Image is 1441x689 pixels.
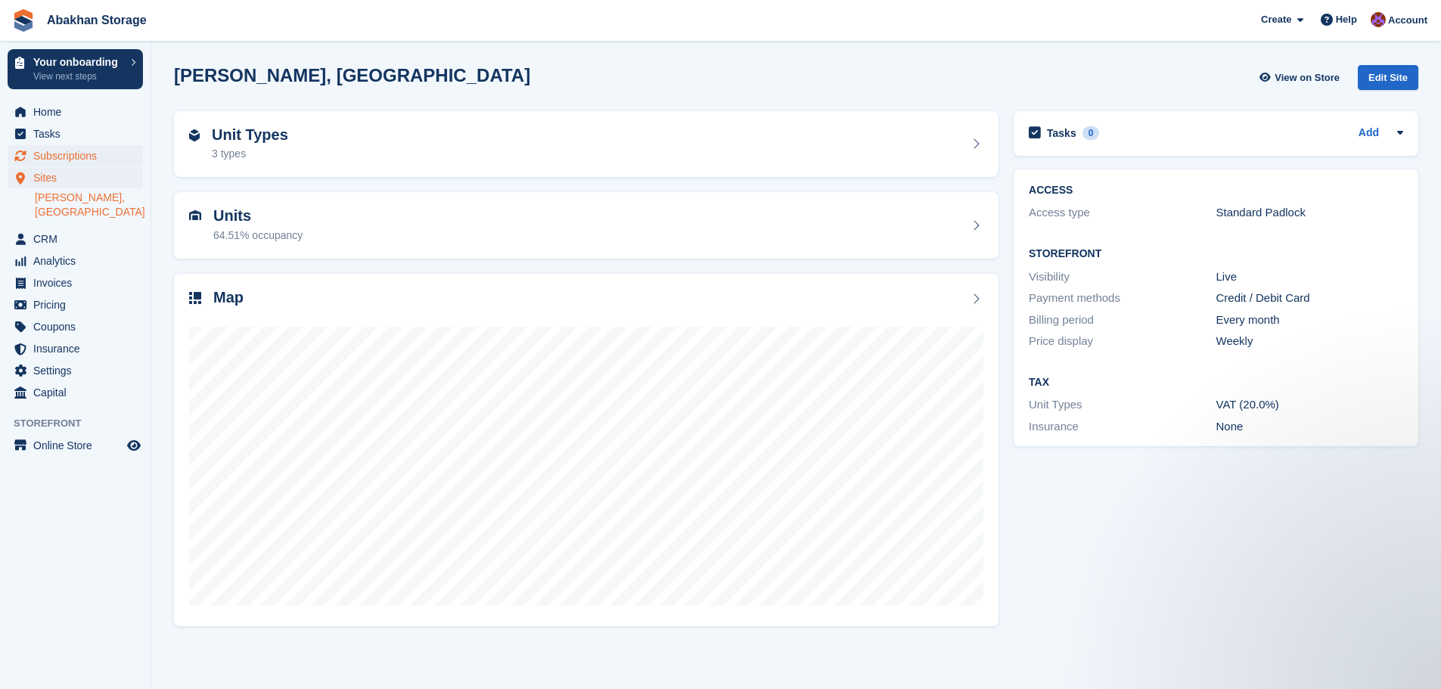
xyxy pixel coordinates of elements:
[14,416,151,431] span: Storefront
[1371,12,1386,27] img: William Abakhan
[1216,204,1403,222] div: Standard Padlock
[33,145,124,166] span: Subscriptions
[8,228,143,250] a: menu
[1388,13,1427,28] span: Account
[125,436,143,455] a: Preview store
[8,49,143,89] a: Your onboarding View next steps
[1082,126,1100,140] div: 0
[33,360,124,381] span: Settings
[1358,65,1418,96] a: Edit Site
[1029,204,1216,222] div: Access type
[174,65,530,85] h2: [PERSON_NAME], [GEOGRAPHIC_DATA]
[1029,333,1216,350] div: Price display
[1358,65,1418,90] div: Edit Site
[33,272,124,293] span: Invoices
[1216,268,1403,286] div: Live
[213,289,244,306] h2: Map
[189,210,201,221] img: unit-icn-7be61d7bf1b0ce9d3e12c5938cc71ed9869f7b940bace4675aadf7bd6d80202e.svg
[33,101,124,123] span: Home
[33,294,124,315] span: Pricing
[1216,312,1403,329] div: Every month
[189,292,201,304] img: map-icn-33ee37083ee616e46c38cad1a60f524a97daa1e2b2c8c0bc3eb3415660979fc1.svg
[1257,65,1346,90] a: View on Store
[8,167,143,188] a: menu
[1029,185,1403,197] h2: ACCESS
[1216,290,1403,307] div: Credit / Debit Card
[33,228,124,250] span: CRM
[1029,268,1216,286] div: Visibility
[212,126,288,144] h2: Unit Types
[1216,396,1403,414] div: VAT (20.0%)
[8,272,143,293] a: menu
[8,123,143,144] a: menu
[1029,312,1216,329] div: Billing period
[41,8,153,33] a: Abakhan Storage
[33,70,123,83] p: View next steps
[12,9,35,32] img: stora-icon-8386f47178a22dfd0bd8f6a31ec36ba5ce8667c1dd55bd0f319d3a0aa187defe.svg
[33,250,124,272] span: Analytics
[8,101,143,123] a: menu
[33,338,124,359] span: Insurance
[8,145,143,166] a: menu
[1047,126,1076,140] h2: Tasks
[1359,125,1379,142] a: Add
[8,250,143,272] a: menu
[212,146,288,162] div: 3 types
[1216,333,1403,350] div: Weekly
[174,192,998,259] a: Units 64.51% occupancy
[8,382,143,403] a: menu
[35,191,143,219] a: [PERSON_NAME], [GEOGRAPHIC_DATA]
[1029,248,1403,260] h2: Storefront
[1029,396,1216,414] div: Unit Types
[33,167,124,188] span: Sites
[213,228,303,244] div: 64.51% occupancy
[1336,12,1357,27] span: Help
[33,382,124,403] span: Capital
[1029,290,1216,307] div: Payment methods
[33,316,124,337] span: Coupons
[1275,70,1340,85] span: View on Store
[33,435,124,456] span: Online Store
[8,360,143,381] a: menu
[8,338,143,359] a: menu
[8,316,143,337] a: menu
[174,111,998,178] a: Unit Types 3 types
[213,207,303,225] h2: Units
[174,274,998,627] a: Map
[33,57,123,67] p: Your onboarding
[189,129,200,141] img: unit-type-icn-2b2737a686de81e16bb02015468b77c625bbabd49415b5ef34ead5e3b44a266d.svg
[33,123,124,144] span: Tasks
[1029,418,1216,436] div: Insurance
[1261,12,1291,27] span: Create
[8,435,143,456] a: menu
[8,294,143,315] a: menu
[1029,377,1403,389] h2: Tax
[1216,418,1403,436] div: None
